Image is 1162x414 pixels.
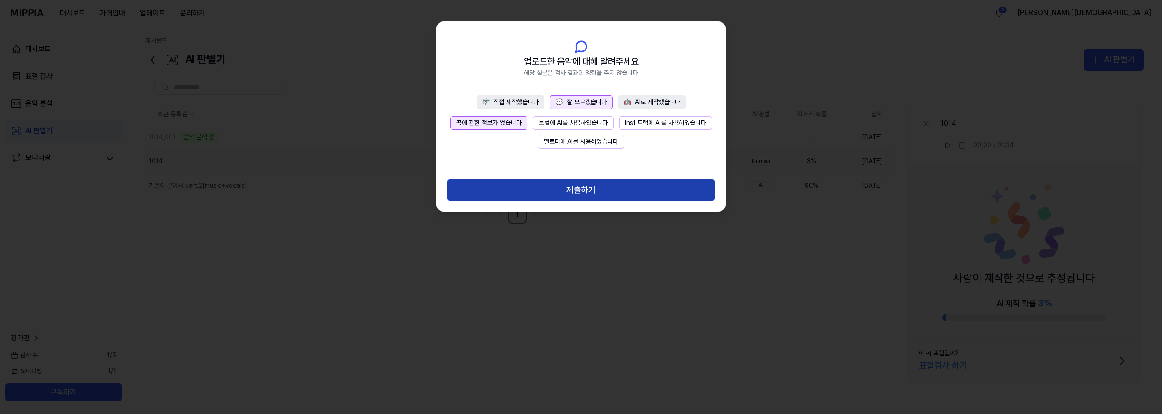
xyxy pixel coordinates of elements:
[524,69,638,78] span: 해당 설문은 검사 결과에 영향을 주지 않습니다
[618,95,686,109] button: 🤖AI로 제작했습니다
[533,116,614,130] button: 보컬에 AI를 사용하였습니다
[447,179,715,201] button: 제출하기
[477,95,544,109] button: 🎼직접 제작했습니다
[524,54,639,69] span: 업로드한 음악에 대해 알려주세요
[624,98,631,105] span: 🤖
[550,95,613,109] button: 💬잘 모르겠습니다
[538,135,624,149] button: 멜로디에 AI를 사용하였습니다
[619,116,712,130] button: Inst 트랙에 AI를 사용하였습니다
[482,98,490,105] span: 🎼
[556,98,563,105] span: 💬
[450,116,527,130] button: 곡에 관한 정보가 없습니다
